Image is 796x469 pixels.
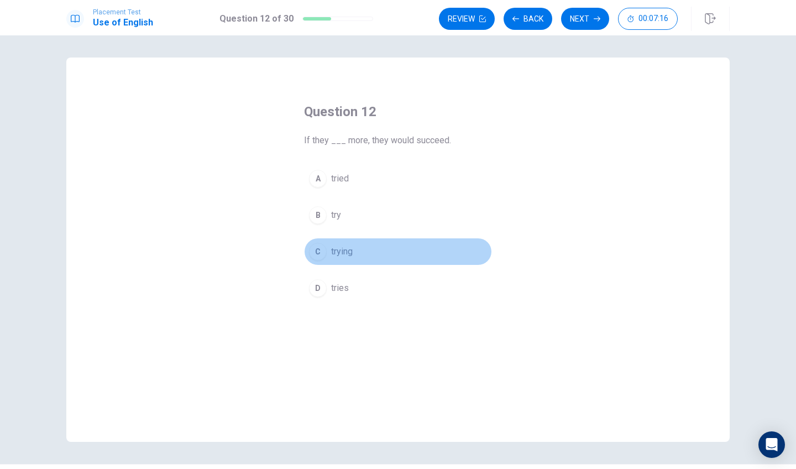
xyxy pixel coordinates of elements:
[331,172,349,185] span: tried
[504,8,552,30] button: Back
[331,282,349,295] span: tries
[618,8,678,30] button: 00:07:16
[309,279,327,297] div: D
[309,170,327,187] div: A
[309,243,327,260] div: C
[304,238,492,265] button: Ctrying
[758,431,785,458] div: Open Intercom Messenger
[304,103,492,121] h4: Question 12
[561,8,609,30] button: Next
[331,209,341,222] span: try
[309,206,327,224] div: B
[331,245,353,258] span: trying
[219,12,294,25] h1: Question 12 of 30
[439,8,495,30] button: Review
[304,201,492,229] button: Btry
[93,8,153,16] span: Placement Test
[304,274,492,302] button: Dtries
[638,14,668,23] span: 00:07:16
[93,16,153,29] h1: Use of English
[304,134,492,147] span: If they ___ more, they would succeed.
[304,165,492,192] button: Atried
